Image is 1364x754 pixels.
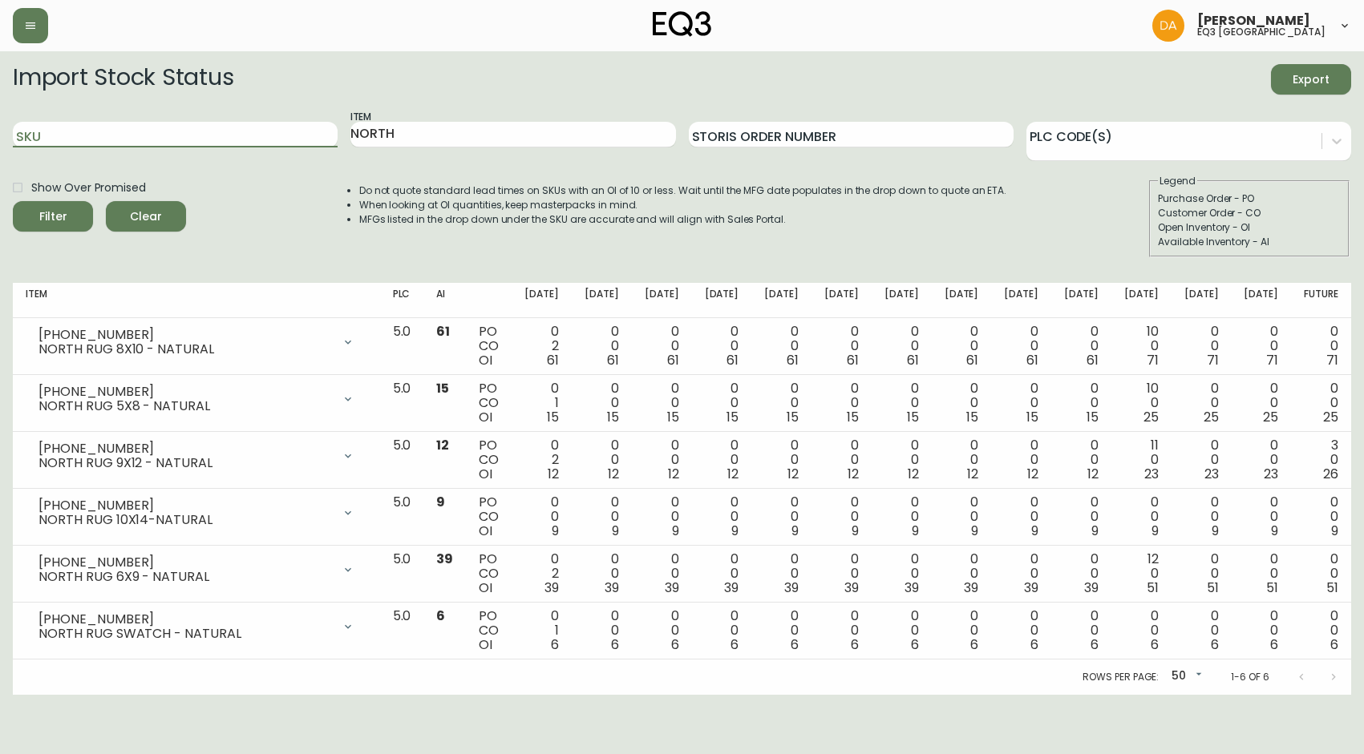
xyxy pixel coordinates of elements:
[1184,325,1219,368] div: 0 0
[1111,283,1172,318] th: [DATE]
[1004,325,1038,368] div: 0 0
[784,579,799,597] span: 39
[1330,635,1338,654] span: 6
[705,609,739,652] div: 0 0
[479,522,492,540] span: OI
[524,438,559,482] div: 0 2
[671,635,679,654] span: 6
[359,198,1007,212] li: When looking at OI quantities, keep masterpacks in mind.
[971,522,978,540] span: 9
[945,552,979,595] div: 0 0
[1064,325,1099,368] div: 0 0
[851,635,859,654] span: 6
[824,495,859,538] div: 0 0
[544,579,559,597] span: 39
[884,381,919,425] div: 0 0
[1158,192,1341,206] div: Purchase Order - PO
[1212,522,1219,540] span: 9
[13,64,233,95] h2: Import Stock Status
[852,522,859,540] span: 9
[26,325,367,360] div: [PHONE_NUMBER]NORTH RUG 8X10 - NATURAL
[1004,552,1038,595] div: 0 0
[380,283,424,318] th: PLC
[479,552,499,595] div: PO CO
[436,379,449,397] span: 15
[524,552,559,595] div: 0 2
[585,495,619,538] div: 0 0
[964,579,978,597] span: 39
[645,438,679,482] div: 0 0
[585,609,619,652] div: 0 0
[645,495,679,538] div: 0 0
[945,325,979,368] div: 0 0
[106,201,186,232] button: Clear
[1264,465,1278,483] span: 23
[1304,495,1338,538] div: 0 0
[38,570,332,584] div: NORTH RUG 6X9 - NATURAL
[884,438,919,482] div: 0 0
[1184,609,1219,652] div: 0 0
[1304,438,1338,482] div: 3 0
[26,609,367,644] div: [PHONE_NUMBER]NORTH RUG SWATCH - NATURAL
[1124,609,1159,652] div: 0 0
[764,552,799,595] div: 0 0
[966,408,978,426] span: 15
[380,318,424,375] td: 5.0
[764,609,799,652] div: 0 0
[945,438,979,482] div: 0 0
[380,432,424,489] td: 5.0
[991,283,1051,318] th: [DATE]
[1158,206,1341,220] div: Customer Order - CO
[1291,283,1351,318] th: Future
[672,522,679,540] span: 9
[824,438,859,482] div: 0 0
[479,325,499,368] div: PO CO
[1091,522,1099,540] span: 9
[38,442,332,456] div: [PHONE_NUMBER]
[764,495,799,538] div: 0 0
[824,325,859,368] div: 0 0
[1087,465,1099,483] span: 12
[847,351,859,369] span: 61
[692,283,752,318] th: [DATE]
[38,612,332,627] div: [PHONE_NUMBER]
[1064,438,1099,482] div: 0 0
[524,609,559,652] div: 0 1
[824,609,859,652] div: 0 0
[39,207,67,227] div: Filter
[612,522,619,540] span: 9
[724,579,739,597] span: 39
[1004,381,1038,425] div: 0 0
[38,399,332,413] div: NORTH RUG 5X8 - NATURAL
[1231,670,1269,684] p: 1-6 of 6
[1263,408,1278,426] span: 25
[13,283,380,318] th: Item
[524,381,559,425] div: 0 1
[1084,579,1099,597] span: 39
[653,11,712,37] img: logo
[705,552,739,595] div: 0 0
[436,550,453,568] span: 39
[1158,174,1197,188] legend: Legend
[1158,220,1341,235] div: Open Inventory - OI
[26,495,367,530] div: [PHONE_NUMBER]NORTH RUG 10X14-NATURAL
[26,552,367,587] div: [PHONE_NUMBER]NORTH RUG 6X9 - NATURAL
[1004,609,1038,652] div: 0 0
[1304,325,1338,368] div: 0 0
[1204,465,1219,483] span: 23
[1004,438,1038,482] div: 0 0
[38,328,332,342] div: [PHONE_NUMBER]
[727,351,739,369] span: 61
[1004,495,1038,538] div: 0 0
[884,325,919,368] div: 0 0
[1083,670,1159,684] p: Rows per page:
[1323,408,1338,426] span: 25
[38,456,332,470] div: NORTH RUG 9X12 - NATURAL
[1244,325,1278,368] div: 0 0
[645,552,679,595] div: 0 0
[1152,522,1159,540] span: 9
[585,325,619,368] div: 0 0
[479,579,492,597] span: OI
[1158,235,1341,249] div: Available Inventory - AI
[847,408,859,426] span: 15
